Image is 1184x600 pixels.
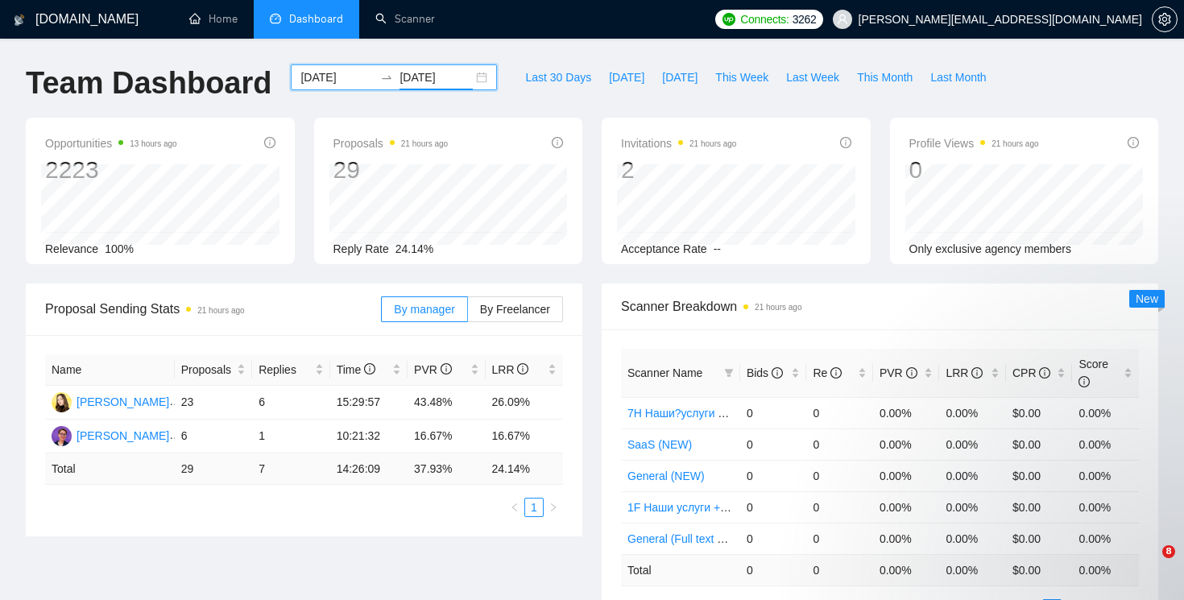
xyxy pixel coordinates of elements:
[1078,358,1108,388] span: Score
[806,491,873,523] td: 0
[552,137,563,148] span: info-circle
[395,242,433,255] span: 24.14%
[1129,545,1168,584] iframe: Intercom live chat
[939,397,1006,428] td: 0.00%
[848,64,921,90] button: This Month
[105,242,134,255] span: 100%
[1072,397,1139,428] td: 0.00%
[755,303,801,312] time: 21 hours ago
[408,386,485,420] td: 43.48%
[724,368,734,378] span: filter
[837,14,848,25] span: user
[330,420,408,453] td: 10:21:32
[175,453,252,485] td: 29
[130,139,176,148] time: 13 hours ago
[480,303,550,316] span: By Freelancer
[873,428,940,460] td: 0.00%
[627,532,755,545] a: General (Full text search)
[525,68,591,86] span: Last 30 Days
[544,498,563,517] li: Next Page
[333,134,449,153] span: Proposals
[441,363,452,374] span: info-circle
[830,367,842,379] span: info-circle
[1006,397,1073,428] td: $0.00
[740,397,807,428] td: 0
[330,386,408,420] td: 15:29:57
[1153,13,1177,26] span: setting
[486,420,564,453] td: 16.67%
[45,242,98,255] span: Relevance
[486,386,564,420] td: 26.09%
[1152,6,1178,32] button: setting
[505,498,524,517] li: Previous Page
[786,68,839,86] span: Last Week
[806,397,873,428] td: 0
[524,498,544,517] li: 1
[653,64,706,90] button: [DATE]
[252,386,329,420] td: 6
[806,428,873,460] td: 0
[375,12,435,26] a: searchScanner
[525,499,543,516] a: 1
[45,354,175,386] th: Name
[621,296,1139,317] span: Scanner Breakdown
[1072,428,1139,460] td: 0.00%
[946,366,983,379] span: LRR
[510,503,520,512] span: left
[189,12,238,26] a: homeHome
[909,134,1039,153] span: Profile Views
[1006,428,1073,460] td: $0.00
[45,453,175,485] td: Total
[689,139,736,148] time: 21 hours ago
[337,363,375,376] span: Time
[52,428,169,441] a: NV[PERSON_NAME]
[333,242,389,255] span: Reply Rate
[380,71,393,84] span: to
[939,428,1006,460] td: 0.00%
[175,386,252,420] td: 23
[252,354,329,386] th: Replies
[873,397,940,428] td: 0.00%
[793,10,817,28] span: 3262
[721,361,737,385] span: filter
[777,64,848,90] button: Last Week
[991,139,1038,148] time: 21 hours ago
[300,68,374,86] input: Start date
[740,523,807,554] td: 0
[364,363,375,374] span: info-circle
[197,306,244,315] time: 21 hours ago
[772,367,783,379] span: info-circle
[1012,366,1050,379] span: CPR
[77,393,169,411] div: [PERSON_NAME]
[939,554,1006,586] td: 0.00 %
[52,392,72,412] img: VM
[408,453,485,485] td: 37.93 %
[621,155,736,185] div: 2
[264,137,275,148] span: info-circle
[806,460,873,491] td: 0
[330,453,408,485] td: 14:26:09
[906,367,917,379] span: info-circle
[873,554,940,586] td: 0.00 %
[740,10,789,28] span: Connects:
[399,68,473,86] input: End date
[544,498,563,517] button: right
[516,64,600,90] button: Last 30 Days
[600,64,653,90] button: [DATE]
[252,420,329,453] td: 1
[909,242,1072,255] span: Only exclusive agency members
[1006,554,1073,586] td: $ 0.00
[1128,137,1139,148] span: info-circle
[77,427,169,445] div: [PERSON_NAME]
[175,420,252,453] td: 6
[621,134,736,153] span: Invitations
[52,395,169,408] a: VM[PERSON_NAME]
[740,491,807,523] td: 0
[806,523,873,554] td: 0
[813,366,842,379] span: Re
[14,7,25,33] img: logo
[740,460,807,491] td: 0
[971,367,983,379] span: info-circle
[627,438,692,451] a: SaaS (NEW)
[380,71,393,84] span: swap-right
